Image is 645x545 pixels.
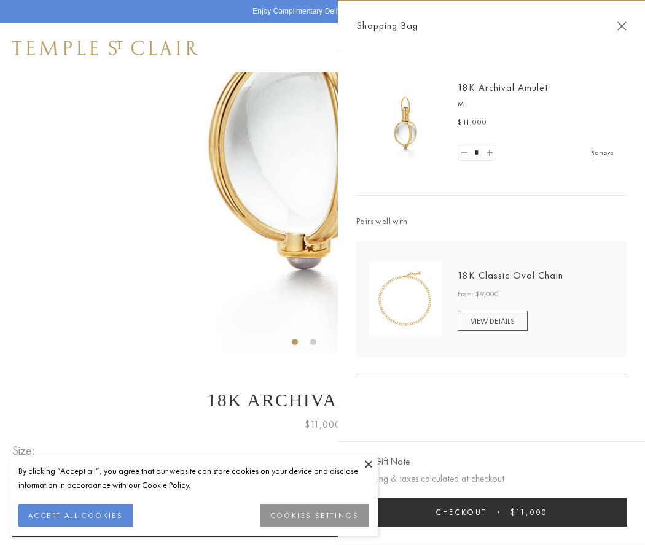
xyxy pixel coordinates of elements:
[458,81,548,94] a: 18K Archival Amulet
[18,464,369,492] div: By clicking “Accept all”, you agree that our website can store cookies on your device and disclos...
[356,18,418,34] span: Shopping Bag
[369,262,442,336] img: N88865-OV18
[617,21,627,31] button: Close Shopping Bag
[483,145,495,161] a: Set quantity to 2
[471,316,515,327] span: VIEW DETAILS
[591,146,614,160] a: Remove
[12,41,198,55] img: Temple St. Clair
[356,471,627,487] p: Shipping & taxes calculated at checkout
[458,311,528,331] a: VIEW DETAILS
[458,288,499,301] span: From: $9,000
[356,498,627,527] button: Checkout $11,000
[458,145,471,161] a: Set quantity to 0
[369,86,442,160] img: 18K Archival Amulet
[458,98,614,110] p: M
[305,417,341,433] span: $11,000
[436,507,487,517] span: Checkout
[12,390,633,411] h1: 18K Archival Amulet
[458,117,487,129] span: $11,000
[18,504,133,527] button: ACCEPT ALL COOKIES
[12,441,39,461] span: Size:
[252,6,386,18] p: Enjoy Complimentary Delivery & Returns
[260,504,369,527] button: COOKIES SETTINGS
[356,214,627,228] span: Pairs well with
[510,507,547,517] span: $11,000
[356,454,410,470] button: Add Gift Note
[458,269,563,282] a: 18K Classic Oval Chain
